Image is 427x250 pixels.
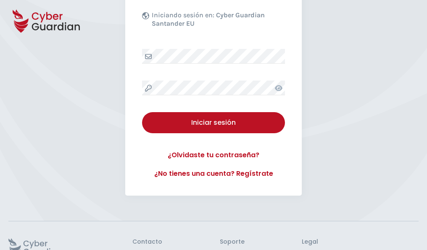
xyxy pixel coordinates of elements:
a: ¿No tienes una cuenta? Regístrate [142,169,285,179]
a: ¿Olvidaste tu contraseña? [142,150,285,160]
button: Iniciar sesión [142,112,285,133]
h3: Contacto [132,238,162,246]
div: Iniciar sesión [148,118,279,128]
h3: Soporte [220,238,245,246]
h3: Legal [302,238,419,246]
